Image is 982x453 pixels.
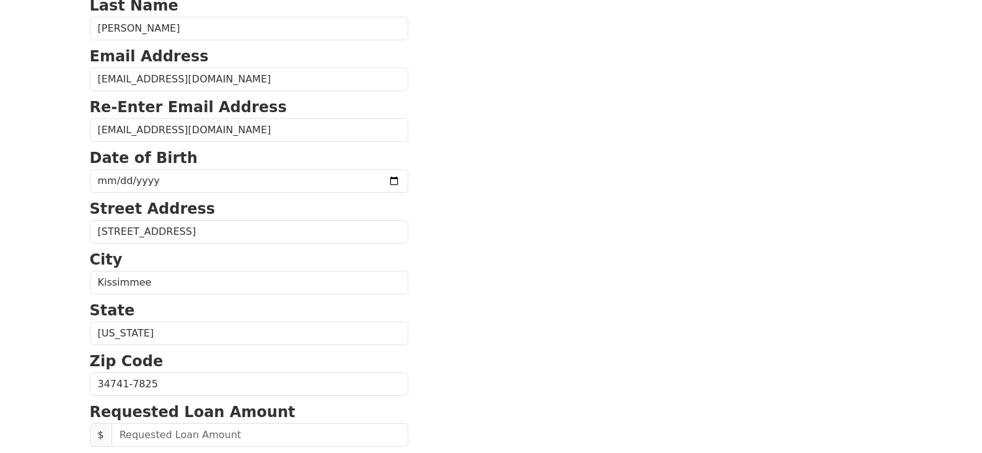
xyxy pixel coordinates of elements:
input: Re-Enter Email Address [90,118,408,142]
strong: Requested Loan Amount [90,403,296,421]
strong: Zip Code [90,353,164,370]
strong: City [90,251,123,268]
input: Street Address [90,220,408,244]
input: Email Address [90,68,408,91]
span: $ [90,423,112,447]
strong: Street Address [90,200,216,218]
input: Requested Loan Amount [112,423,408,447]
strong: Date of Birth [90,149,198,167]
input: Last Name [90,17,408,40]
strong: Re-Enter Email Address [90,99,287,116]
input: Zip Code [90,372,408,396]
strong: State [90,302,135,319]
input: City [90,271,408,294]
strong: Email Address [90,48,209,65]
